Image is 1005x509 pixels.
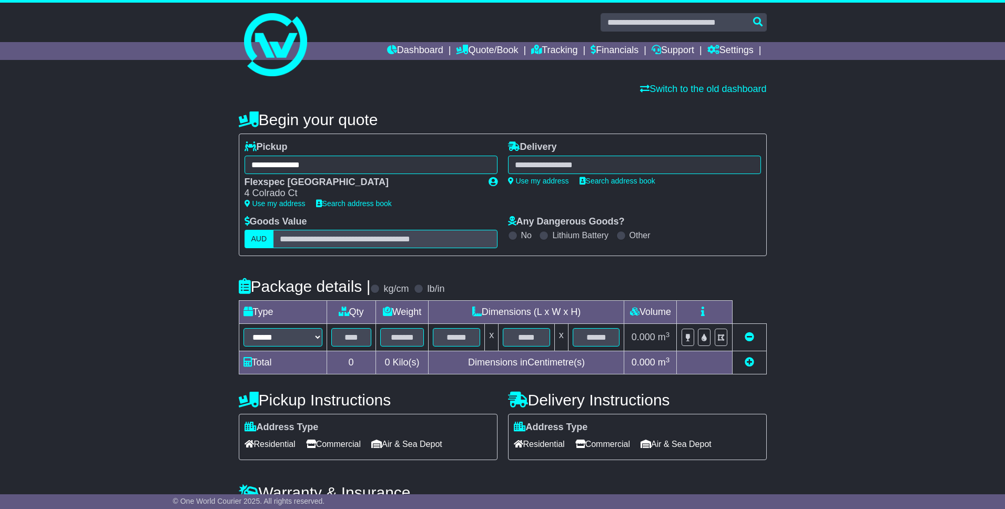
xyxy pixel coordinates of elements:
div: v 4.0.25 [29,17,52,25]
td: x [485,324,499,351]
label: lb/in [427,283,444,295]
label: kg/cm [383,283,409,295]
td: Weight [375,301,429,324]
label: Address Type [245,422,319,433]
h4: Delivery Instructions [508,391,767,409]
a: Dashboard [387,42,443,60]
sup: 3 [666,331,670,339]
label: Delivery [508,141,557,153]
label: AUD [245,230,274,248]
label: Address Type [514,422,588,433]
a: Add new item [745,357,754,368]
span: Residential [514,436,565,452]
h4: Package details | [239,278,371,295]
label: Pickup [245,141,288,153]
div: Domain Overview [42,62,94,69]
span: © One World Courier 2025. All rights reserved. [173,497,325,505]
div: Keywords by Traffic [118,62,174,69]
a: Use my address [508,177,569,185]
img: tab_keywords_by_traffic_grey.svg [106,61,115,69]
td: Qty [327,301,375,324]
sup: 3 [666,356,670,364]
a: Search address book [580,177,655,185]
a: Quote/Book [456,42,518,60]
div: 4 Colrado Ct [245,188,478,199]
div: Flexspec [GEOGRAPHIC_DATA] [245,177,478,188]
span: 0 [384,357,390,368]
span: Air & Sea Depot [371,436,442,452]
span: Air & Sea Depot [641,436,712,452]
td: 0 [327,351,375,374]
span: m [658,332,670,342]
span: 0.000 [632,332,655,342]
label: Other [630,230,651,240]
span: m [658,357,670,368]
img: website_grey.svg [17,27,25,36]
img: logo_orange.svg [17,17,25,25]
div: Domain: [DOMAIN_NAME] [27,27,116,36]
label: Goods Value [245,216,307,228]
h4: Warranty & Insurance [239,484,767,501]
td: Kilo(s) [375,351,429,374]
a: Tracking [531,42,577,60]
a: Switch to the old dashboard [640,84,766,94]
a: Settings [707,42,754,60]
img: tab_domain_overview_orange.svg [31,61,39,69]
td: Total [239,351,327,374]
td: Volume [624,301,677,324]
h4: Begin your quote [239,111,767,128]
td: Type [239,301,327,324]
td: Dimensions (L x W x H) [429,301,624,324]
a: Use my address [245,199,306,208]
a: Search address book [316,199,392,208]
a: Financials [591,42,638,60]
label: Any Dangerous Goods? [508,216,625,228]
span: Commercial [575,436,630,452]
a: Support [652,42,694,60]
label: No [521,230,532,240]
td: Dimensions in Centimetre(s) [429,351,624,374]
h4: Pickup Instructions [239,391,498,409]
label: Lithium Battery [552,230,608,240]
a: Remove this item [745,332,754,342]
span: Commercial [306,436,361,452]
span: Residential [245,436,296,452]
span: 0.000 [632,357,655,368]
td: x [554,324,568,351]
